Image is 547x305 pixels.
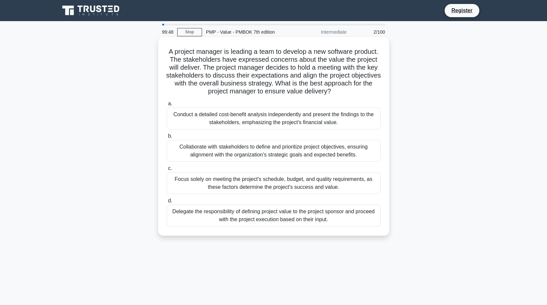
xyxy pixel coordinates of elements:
div: 2/100 [351,25,389,39]
h5: A project manager is leading a team to develop a new software product. The stakeholders have expr... [166,48,381,96]
a: Register [447,6,476,15]
span: b. [168,133,172,139]
div: Delegate the responsibility of defining project value to the project sponsor and proceed with the... [167,205,381,226]
a: Stop [177,28,202,36]
div: 99:48 [158,25,177,39]
span: c. [168,165,172,171]
span: d. [168,198,172,203]
div: Collaborate with stakeholders to define and prioritize project objectives, ensuring alignment wit... [167,140,381,162]
span: a. [168,101,172,106]
div: PMP - Value - PMBOK 7th edition [202,25,293,39]
div: Focus solely on meeting the project's schedule, budget, and quality requirements, as these factor... [167,172,381,194]
div: Conduct a detailed cost-benefit analysis independently and present the findings to the stakeholde... [167,108,381,129]
div: Intermediate [293,25,351,39]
